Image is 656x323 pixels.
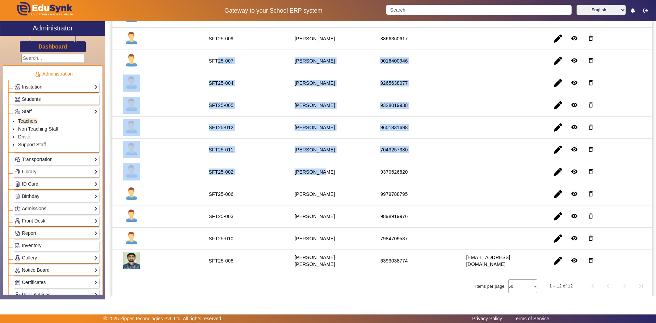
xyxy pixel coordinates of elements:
[587,146,594,153] mat-icon: delete_outline
[571,124,578,131] mat-icon: remove_red_eye
[600,278,616,294] button: Previous page
[22,96,41,102] span: Students
[571,102,578,108] mat-icon: remove_red_eye
[386,5,571,15] input: Search
[15,242,98,250] a: Inventory
[22,243,42,248] span: Inventory
[295,169,335,175] staff-with-status: [PERSON_NAME]
[15,95,98,103] a: Students
[571,235,578,242] mat-icon: remove_red_eye
[571,57,578,64] mat-icon: remove_red_eye
[587,79,594,86] mat-icon: delete_outline
[209,80,233,86] div: SFT25-004
[8,70,99,78] p: Administration
[510,314,552,323] a: Terms of Service
[587,57,594,64] mat-icon: delete_outline
[571,146,578,153] mat-icon: remove_red_eye
[571,190,578,197] mat-icon: remove_red_eye
[380,124,408,131] div: 9601831698
[380,213,408,220] div: 9898919976
[571,257,578,264] mat-icon: remove_red_eye
[22,54,84,63] input: Search...
[209,35,233,42] div: SFT25-009
[571,168,578,175] mat-icon: remove_red_eye
[295,36,335,41] staff-with-status: [PERSON_NAME]
[38,43,68,50] a: Dashboard
[123,119,140,136] img: profile.png
[571,79,578,86] mat-icon: remove_red_eye
[209,257,233,264] div: SFT25-008
[380,80,408,86] div: 9265638077
[587,35,594,42] mat-icon: delete_outline
[209,146,233,153] div: SFT25-011
[104,315,223,322] p: © 2025 Zipper Technologies Pvt. Ltd. All rights reserved.
[587,168,594,175] mat-icon: delete_outline
[168,7,379,14] h5: Gateway to your School ERP system
[209,235,233,242] div: SFT25-010
[295,147,335,152] staff-with-status: [PERSON_NAME]
[380,146,408,153] div: 7043257380
[469,314,505,323] a: Privacy Policy
[123,208,140,225] img: profile.png
[380,57,408,64] div: 9016400946
[209,57,233,64] div: SFT25-007
[35,71,41,77] img: Administration.png
[587,257,594,264] mat-icon: delete_outline
[295,58,335,64] staff-with-status: [PERSON_NAME]
[15,243,20,248] img: Inventory.png
[0,21,105,36] a: Administrator
[295,80,335,86] staff-with-status: [PERSON_NAME]
[209,124,233,131] div: SFT25-012
[123,252,140,269] img: a6a880a6-376e-4444-83cc-9d580bd5ea0b
[123,75,140,92] img: profile.png
[295,214,335,219] staff-with-status: [PERSON_NAME]
[587,235,594,242] mat-icon: delete_outline
[295,255,335,267] staff-with-status: [PERSON_NAME] [PERSON_NAME]
[380,257,408,264] div: 6393038774
[380,191,408,198] div: 9979788795
[123,186,140,203] img: profile.png
[295,125,335,130] staff-with-status: [PERSON_NAME]
[18,142,46,147] a: Support Staff
[123,230,140,247] img: profile.png
[123,52,140,69] img: profile.png
[295,191,335,197] staff-with-status: [PERSON_NAME]
[475,283,506,290] div: Items per page:
[209,213,233,220] div: SFT25-003
[380,169,408,175] div: 9370626820
[18,118,38,124] a: Teachers
[295,236,335,241] staff-with-status: [PERSON_NAME]
[18,134,31,139] a: Driver
[33,24,73,32] h2: Administrator
[18,126,58,132] a: Non Teaching Staff
[380,35,408,42] div: 8866360617
[549,283,573,290] div: 1 – 12 of 12
[123,141,140,158] img: profile.png
[123,30,140,47] img: profile.png
[571,35,578,42] mat-icon: remove_red_eye
[209,191,233,198] div: SFT25-006
[587,102,594,108] mat-icon: delete_outline
[633,278,649,294] button: Last page
[123,163,140,180] img: profile.png
[571,213,578,219] mat-icon: remove_red_eye
[15,97,20,102] img: Students.png
[587,124,594,131] mat-icon: delete_outline
[39,43,67,50] h3: Dashboard
[209,102,233,109] div: SFT25-005
[584,278,600,294] button: First page
[616,278,633,294] button: Next page
[466,254,536,268] div: [EMAIL_ADDRESS][DOMAIN_NAME]
[123,97,140,114] img: profile.png
[209,169,233,175] div: SFT25-002
[295,103,335,108] staff-with-status: [PERSON_NAME]
[587,190,594,197] mat-icon: delete_outline
[380,102,408,109] div: 9328019938
[587,213,594,219] mat-icon: delete_outline
[380,235,408,242] div: 7984709537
